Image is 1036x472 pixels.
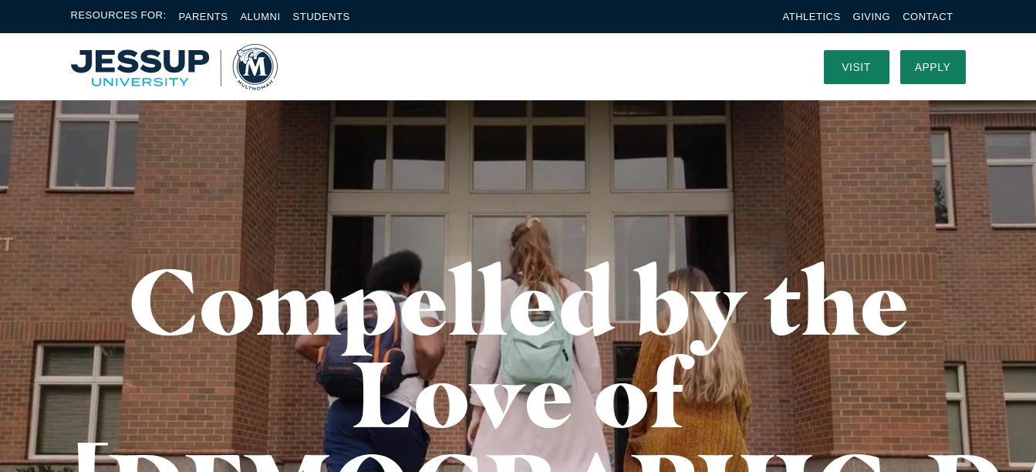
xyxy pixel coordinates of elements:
span: Resources For: [71,8,167,25]
a: Giving [853,11,891,22]
a: Parents [179,11,228,22]
a: Alumni [240,11,280,22]
a: Visit [824,50,889,84]
a: Students [293,11,350,22]
a: Contact [903,11,953,22]
a: Home [71,44,278,90]
a: Apply [900,50,966,84]
img: Multnomah University Logo [71,44,278,90]
a: Athletics [783,11,841,22]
